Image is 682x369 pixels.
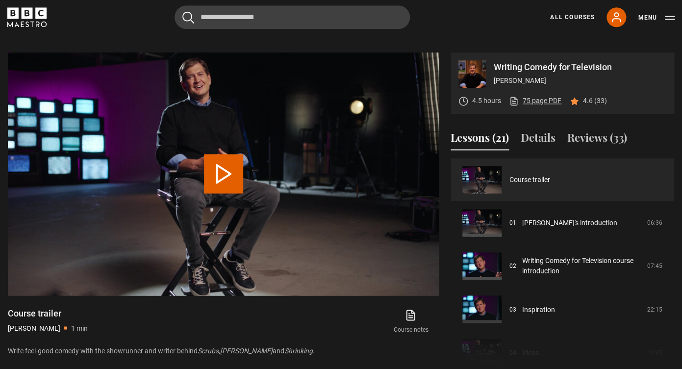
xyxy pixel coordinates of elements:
[521,130,556,150] button: Details
[522,218,617,228] a: [PERSON_NAME]'s introduction
[522,256,641,276] a: Writing Comedy for Television course introduction
[8,53,439,295] video-js: Video Player
[7,7,47,27] svg: BBC Maestro
[204,154,243,193] button: Play Video
[8,345,439,356] p: Write feel-good comedy with the showrunner and writer behind , and .
[71,323,88,333] p: 1 min
[494,63,666,72] p: Writing Comedy for Television
[509,96,561,106] a: 75 page PDF
[509,175,550,185] a: Course trailer
[198,346,219,354] i: Scrubs
[583,96,607,106] p: 4.6 (33)
[494,76,666,86] p: [PERSON_NAME]
[220,346,273,354] i: [PERSON_NAME]
[182,11,194,24] button: Submit the search query
[638,13,675,23] button: Toggle navigation
[522,304,555,315] a: Inspiration
[8,323,60,333] p: [PERSON_NAME]
[383,307,439,336] a: Course notes
[451,130,509,150] button: Lessons (21)
[472,96,501,106] p: 4.5 hours
[175,5,410,29] input: Search
[567,130,627,150] button: Reviews (33)
[284,346,313,354] i: Shrinking
[550,13,595,22] a: All Courses
[8,307,88,319] h1: Course trailer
